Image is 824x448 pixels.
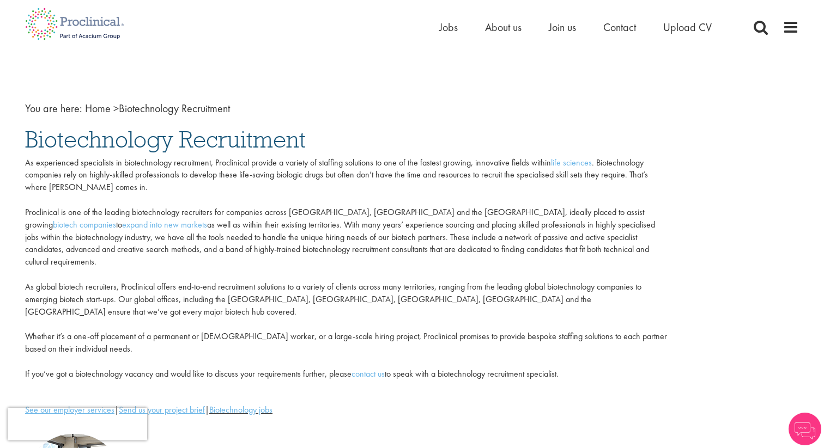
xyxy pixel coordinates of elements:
span: Biotechnology Recruitment [25,125,306,154]
span: > [113,101,119,115]
span: Biotechnology Recruitment [85,101,230,115]
a: Biotechnology jobs [209,404,272,415]
iframe: reCAPTCHA [8,408,147,440]
a: Upload CV [663,20,712,34]
a: Send us your project brief [119,404,205,415]
a: Jobs [439,20,458,34]
a: life sciences [551,157,592,168]
a: About us [485,20,522,34]
a: contact us [352,368,385,379]
a: breadcrumb link to Home [85,101,111,115]
p: As experienced specialists in biotechnology recruitment, Proclinical provide a variety of staffin... [25,157,667,381]
a: expand into new markets [122,219,207,230]
a: Contact [603,20,636,34]
a: Join us [549,20,576,34]
div: | | [25,404,667,416]
span: You are here: [25,101,82,115]
img: Chatbot [789,413,821,445]
a: See our employer services [25,404,114,415]
a: biotech companies [53,219,116,230]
